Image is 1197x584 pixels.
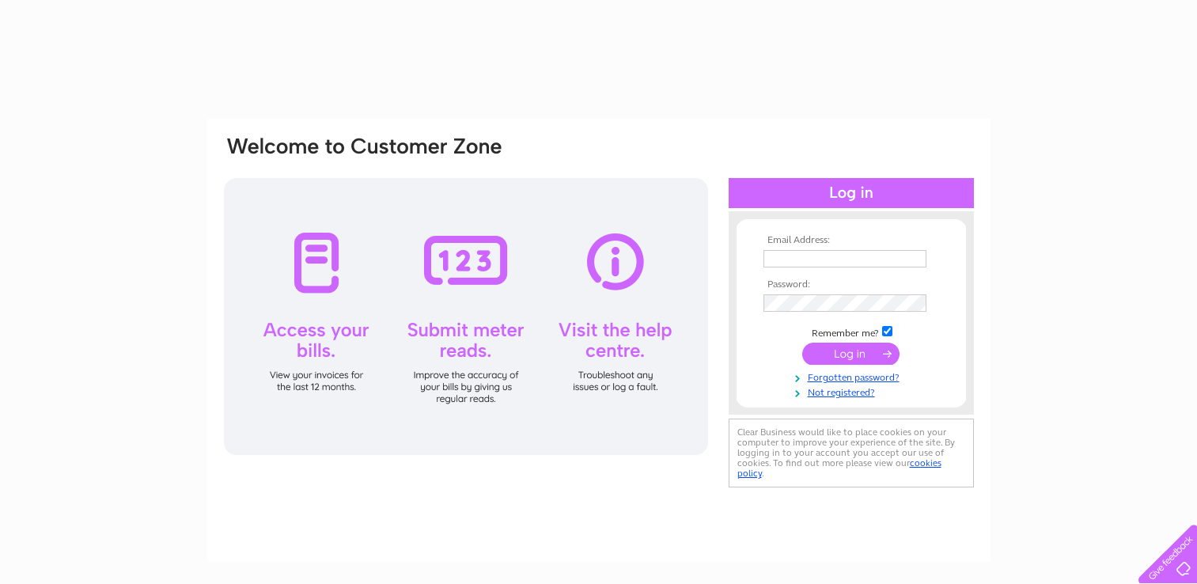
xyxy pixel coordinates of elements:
td: Remember me? [759,324,943,339]
a: cookies policy [737,457,941,479]
th: Email Address: [759,235,943,246]
div: Clear Business would like to place cookies on your computer to improve your experience of the sit... [729,419,974,487]
th: Password: [759,279,943,290]
input: Submit [802,343,900,365]
a: Not registered? [763,384,943,399]
a: Forgotten password? [763,369,943,384]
